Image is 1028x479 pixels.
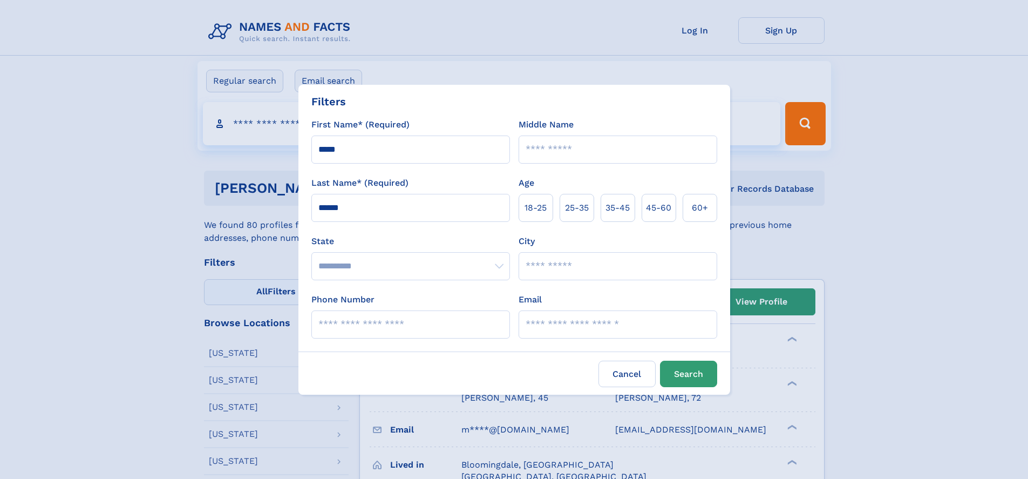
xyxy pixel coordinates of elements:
[311,177,409,190] label: Last Name* (Required)
[311,293,375,306] label: Phone Number
[311,235,510,248] label: State
[605,201,630,214] span: 35‑45
[525,201,547,214] span: 18‑25
[519,235,535,248] label: City
[646,201,671,214] span: 45‑60
[519,118,574,131] label: Middle Name
[660,361,717,387] button: Search
[311,93,346,110] div: Filters
[519,177,534,190] label: Age
[519,293,542,306] label: Email
[598,361,656,387] label: Cancel
[311,118,410,131] label: First Name* (Required)
[565,201,589,214] span: 25‑35
[692,201,708,214] span: 60+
